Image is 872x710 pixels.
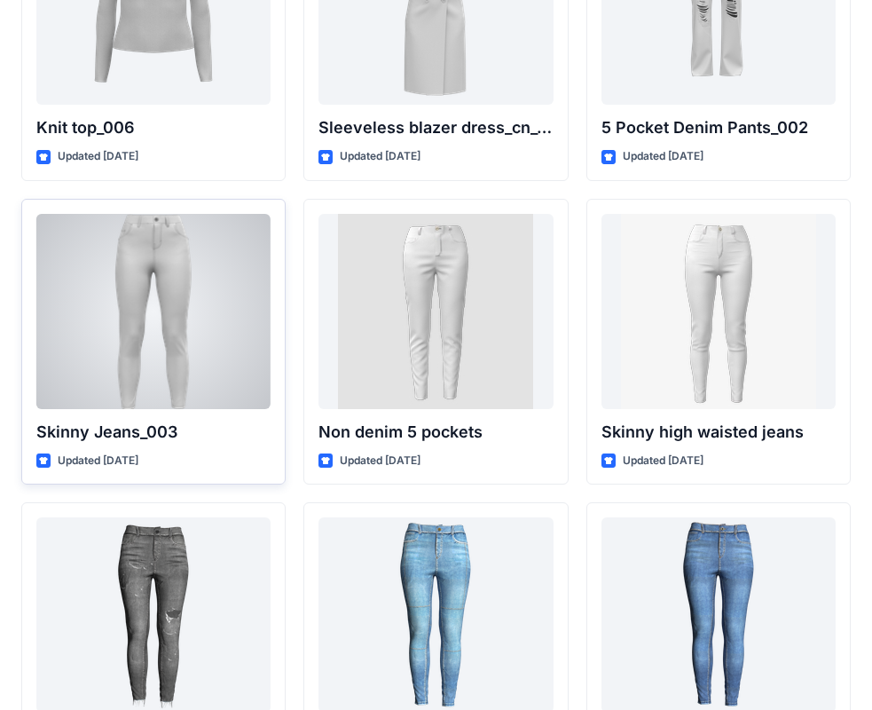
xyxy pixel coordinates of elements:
p: Updated [DATE] [340,452,420,470]
p: Updated [DATE] [623,147,703,166]
a: Non denim 5 pockets [318,214,553,409]
p: Knit top_006 [36,115,271,140]
p: Updated [DATE] [340,147,420,166]
p: Updated [DATE] [58,147,138,166]
p: Updated [DATE] [623,452,703,470]
p: Skinny Jeans_003 [36,420,271,445]
p: Skinny high waisted jeans [601,420,836,445]
p: Updated [DATE] [58,452,138,470]
p: Non denim 5 pockets [318,420,553,445]
a: Skinny Jeans_003 [36,214,271,409]
a: Skinny high waisted jeans [601,214,836,409]
p: Sleeveless blazer dress_cn_001 [318,115,553,140]
p: 5 Pocket Denim Pants_002 [601,115,836,140]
